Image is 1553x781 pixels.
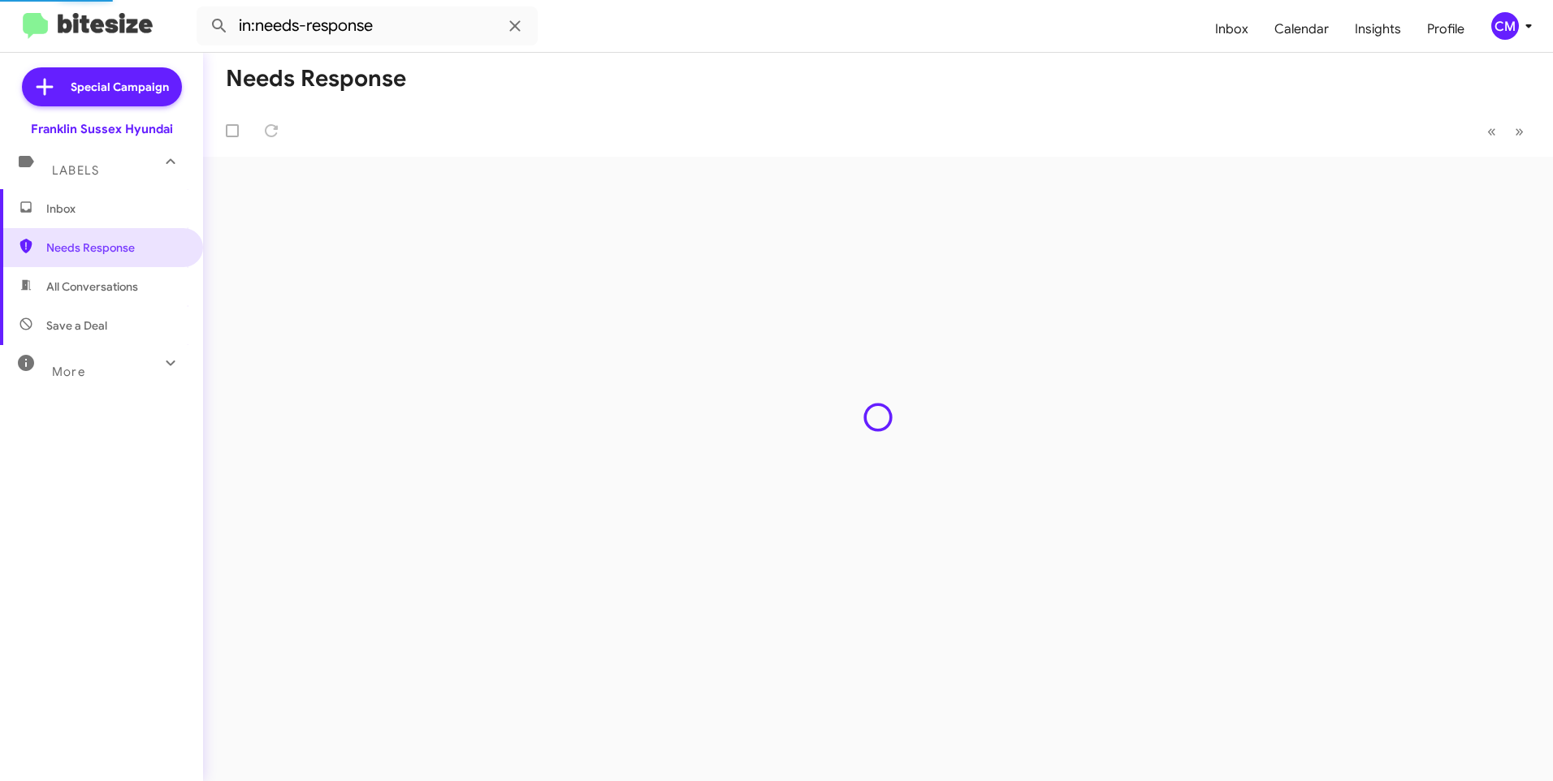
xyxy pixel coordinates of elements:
span: All Conversations [46,278,138,295]
button: Previous [1477,114,1506,148]
a: Insights [1342,6,1414,53]
button: Next [1505,114,1534,148]
div: Franklin Sussex Hyundai [31,121,173,137]
a: Inbox [1202,6,1261,53]
nav: Page navigation example [1478,114,1534,148]
input: Search [197,6,538,45]
div: CM [1491,12,1519,40]
span: Special Campaign [71,79,169,95]
span: « [1487,121,1496,141]
button: CM [1477,12,1535,40]
span: Needs Response [46,239,184,256]
span: Labels [52,163,99,178]
a: Special Campaign [22,67,182,106]
a: Profile [1414,6,1477,53]
span: » [1515,121,1524,141]
span: More [52,365,85,379]
span: Inbox [46,201,184,217]
h1: Needs Response [226,66,406,92]
span: Save a Deal [46,317,107,334]
a: Calendar [1261,6,1342,53]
